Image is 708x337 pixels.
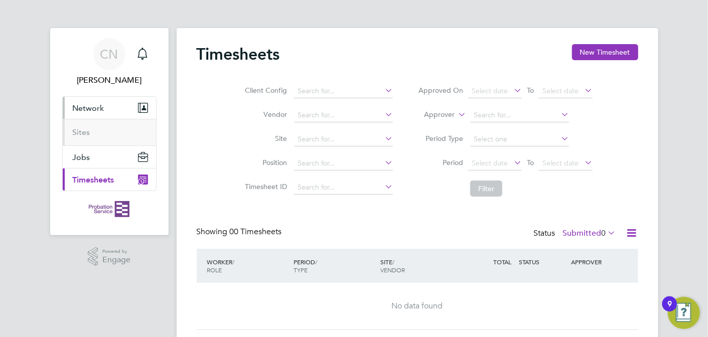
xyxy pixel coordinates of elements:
[524,84,537,97] span: To
[102,247,130,256] span: Powered by
[50,28,169,235] nav: Main navigation
[392,258,394,266] span: /
[73,175,114,185] span: Timesheets
[409,110,455,120] label: Approver
[572,44,638,60] button: New Timesheet
[472,86,508,95] span: Select date
[73,127,90,137] a: Sites
[418,158,463,167] label: Period
[197,44,280,64] h2: Timesheets
[242,134,287,143] label: Site
[63,168,156,191] button: Timesheets
[380,266,405,274] span: VENDOR
[205,253,292,279] div: WORKER
[207,266,222,274] span: ROLE
[667,304,672,317] div: 9
[242,86,287,95] label: Client Config
[494,258,512,266] span: TOTAL
[563,228,616,238] label: Submitted
[418,86,463,95] label: Approved On
[62,38,157,86] a: CN[PERSON_NAME]
[542,158,579,167] span: Select date
[517,253,569,271] div: STATUS
[524,156,537,169] span: To
[73,152,90,162] span: Jobs
[294,132,393,146] input: Search for...
[230,227,282,237] span: 00 Timesheets
[291,253,378,279] div: PERIOD
[233,258,235,266] span: /
[668,297,700,329] button: Open Resource Center, 9 new notifications
[242,158,287,167] label: Position
[207,301,628,311] div: No data found
[62,201,157,217] a: Go to home page
[63,97,156,119] button: Network
[242,110,287,119] label: Vendor
[294,266,308,274] span: TYPE
[294,156,393,171] input: Search for...
[100,48,118,61] span: CN
[470,132,569,146] input: Select one
[569,253,621,271] div: APPROVER
[602,228,606,238] span: 0
[294,108,393,122] input: Search for...
[102,256,130,264] span: Engage
[63,119,156,145] div: Network
[63,146,156,168] button: Jobs
[294,84,393,98] input: Search for...
[534,227,618,241] div: Status
[62,74,157,86] span: Chelsea Nolan
[294,181,393,195] input: Search for...
[470,108,569,122] input: Search for...
[470,181,502,197] button: Filter
[88,247,130,266] a: Powered byEngage
[418,134,463,143] label: Period Type
[378,253,465,279] div: SITE
[472,158,508,167] span: Select date
[89,201,129,217] img: probationservice-logo-retina.png
[242,182,287,191] label: Timesheet ID
[197,227,284,237] div: Showing
[73,103,104,113] span: Network
[542,86,579,95] span: Select date
[315,258,317,266] span: /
